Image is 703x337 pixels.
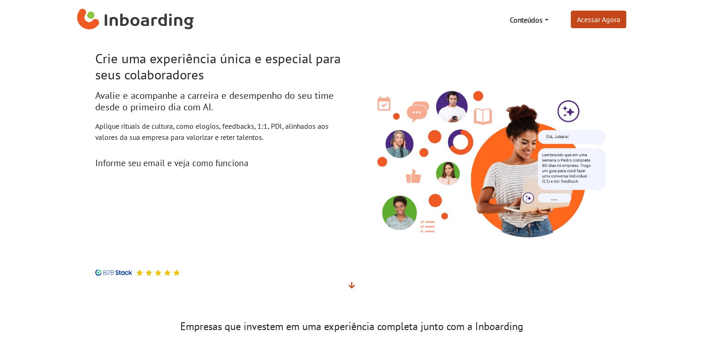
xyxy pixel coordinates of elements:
[571,11,626,28] a: Acessar Agora
[173,269,180,276] img: Avaliação 5 estrelas no B2B Stack
[95,51,345,83] h1: Crie uma experiência única e especial para seus colaboradores
[348,281,355,290] span: Veja mais detalhes abaixo
[145,269,153,276] img: Avaliação 5 estrelas no B2B Stack
[506,11,552,29] a: Conteúdos
[95,120,345,143] p: Aplique rituais de cultura, como elogios, feedbacks, 1:1, PDI, alinhados aos valores da sua empre...
[154,269,162,276] img: Avaliação 5 estrelas no B2B Stack
[77,6,194,34] img: Inboarding Home
[359,74,608,242] img: Inboarding - Rutuais de Cultura com Inteligência Ariticial. Feedback, conversas 1:1, PDI.
[95,269,132,276] img: B2B Stack logo
[95,157,345,168] h3: Informe seu email e veja como funciona
[95,90,345,113] h2: Avalie e acompanhe a carreira e desempenho do seu time desde o primeiro dia com AI.
[95,172,323,258] iframe: Form 0
[77,4,194,36] a: Inboarding Home Page
[164,269,171,276] img: Avaliação 5 estrelas no B2B Stack
[136,269,143,276] img: Avaliação 5 estrelas no B2B Stack
[95,320,608,333] h3: Empresas que investem em uma experiência completa junto com a Inboarding
[132,269,180,276] div: Avaliação 5 estrelas no B2B Stack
